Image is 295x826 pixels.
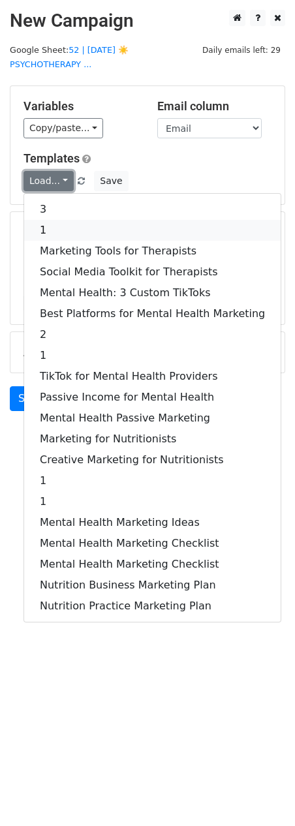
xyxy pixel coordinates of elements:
[23,99,138,114] h5: Variables
[24,450,281,470] a: Creative Marketing for Nutritionists
[24,324,281,345] a: 2
[24,303,281,324] a: Best Platforms for Mental Health Marketing
[24,533,281,554] a: Mental Health Marketing Checklist
[10,45,129,70] small: Google Sheet:
[24,345,281,366] a: 1
[198,43,285,57] span: Daily emails left: 29
[24,241,281,262] a: Marketing Tools for Therapists
[24,220,281,241] a: 1
[10,45,129,70] a: 52 | [DATE] ☀️PSYCHOTHERAPY ...
[24,596,281,617] a: Nutrition Practice Marketing Plan
[24,575,281,596] a: Nutrition Business Marketing Plan
[230,763,295,826] iframe: Chat Widget
[198,45,285,55] a: Daily emails left: 29
[157,99,272,114] h5: Email column
[24,408,281,429] a: Mental Health Passive Marketing
[23,171,74,191] a: Load...
[10,10,285,32] h2: New Campaign
[23,118,103,138] a: Copy/paste...
[10,386,53,411] a: Send
[24,429,281,450] a: Marketing for Nutritionists
[24,366,281,387] a: TikTok for Mental Health Providers
[24,491,281,512] a: 1
[24,470,281,491] a: 1
[24,387,281,408] a: Passive Income for Mental Health
[23,151,80,165] a: Templates
[24,512,281,533] a: Mental Health Marketing Ideas
[24,554,281,575] a: Mental Health Marketing Checklist
[24,262,281,283] a: Social Media Toolkit for Therapists
[24,283,281,303] a: Mental Health: 3 Custom TikToks
[94,171,128,191] button: Save
[24,199,281,220] a: 3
